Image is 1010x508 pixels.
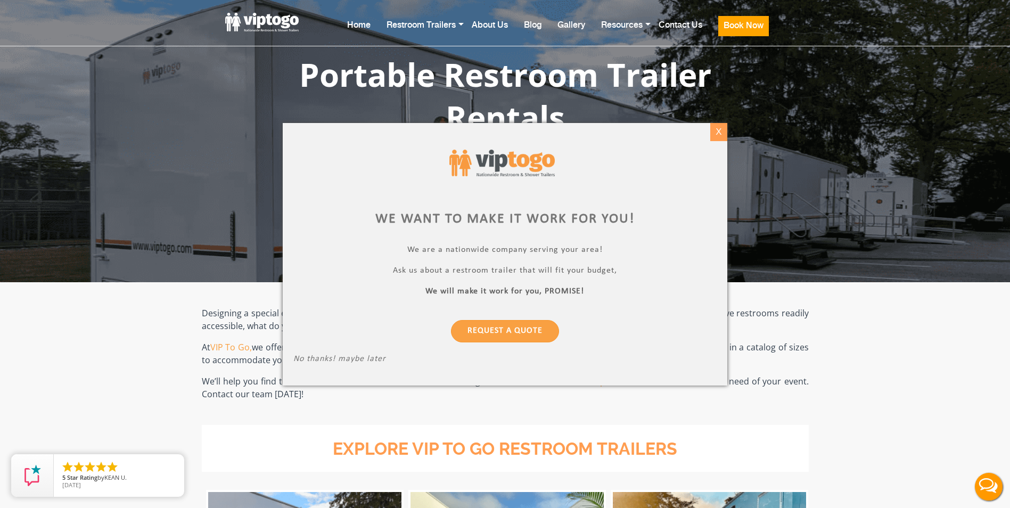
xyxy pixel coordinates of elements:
a: Request a Quote [451,319,559,342]
b: We will make it work for you, PROMISE! [426,286,585,295]
li:  [106,461,119,473]
span: [DATE] [62,481,81,489]
div: We want to make it work for you! [293,209,717,228]
span: Star Rating [67,473,97,481]
button: Live Chat [967,465,1010,508]
li:  [72,461,85,473]
img: Review Rating [22,465,43,486]
img: viptogo logo [449,150,555,177]
li:  [95,461,108,473]
p: Ask us about a restroom trailer that will fit your budget, [293,265,717,277]
div: X [711,123,727,141]
li:  [61,461,74,473]
p: No thanks! maybe later [293,354,717,366]
span: KEAN U. [104,473,127,481]
p: We are a nationwide company serving your area! [293,244,717,257]
span: by [62,474,176,482]
li:  [84,461,96,473]
span: 5 [62,473,65,481]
